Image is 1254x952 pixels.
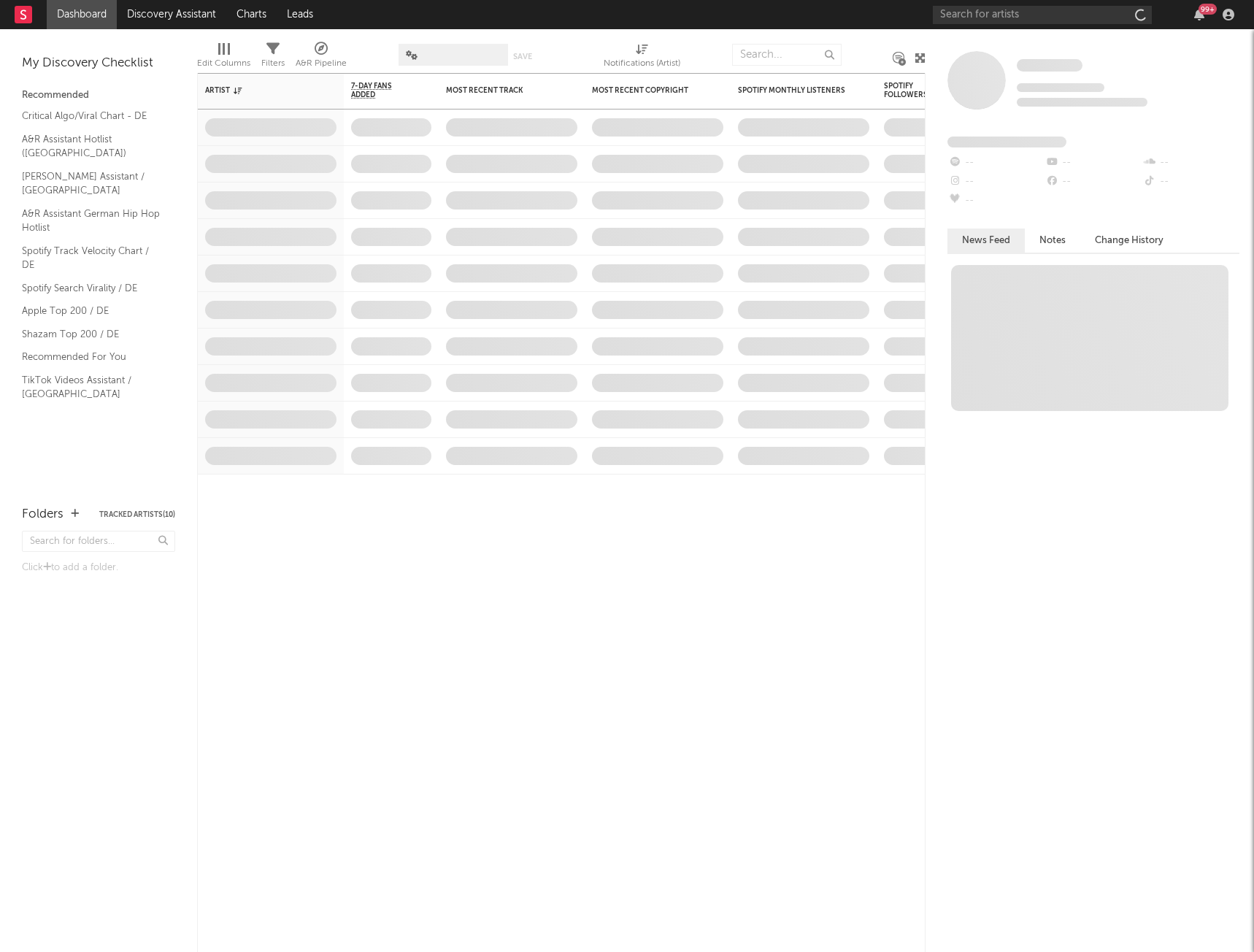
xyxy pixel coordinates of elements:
div: Edit Columns [197,55,250,72]
div: -- [947,172,1045,191]
a: Apple Top 200 / DE [22,303,161,319]
a: Recommended For You [22,349,161,365]
div: Notifications (Artist) [604,37,680,79]
div: -- [947,153,1045,172]
a: A&R Assistant German Hip Hop Hotlist [22,206,161,236]
button: 99+ [1194,9,1204,20]
div: Spotify Followers [884,82,935,99]
input: Search for artists [933,6,1152,24]
div: Edit Columns [197,37,250,79]
div: Most Recent Copyright [592,86,701,95]
div: -- [1045,153,1142,172]
span: 7-Day Fans Added [351,82,409,99]
a: Some Artist [1017,58,1082,73]
button: Change History [1080,229,1178,253]
span: Some Artist [1017,59,1082,72]
input: Search for folders... [22,531,175,552]
div: 99 + [1199,4,1217,15]
input: Search... [732,44,842,66]
a: Critical Algo/Viral Chart - DE [22,108,161,124]
div: Click to add a folder. [22,559,175,577]
div: Artist [205,86,315,95]
a: Spotify Track Velocity Chart / DE [22,243,161,273]
button: Tracked Artists(10) [99,511,175,518]
a: Spotify Search Virality / DE [22,280,161,296]
a: Shazam Top 200 / DE [22,326,161,342]
div: Recommended [22,87,175,104]
a: A&R Assistant Hotlist ([GEOGRAPHIC_DATA]) [22,131,161,161]
a: [PERSON_NAME] Assistant / [GEOGRAPHIC_DATA] [22,169,161,199]
div: -- [1142,172,1239,191]
div: Filters [261,55,285,72]
div: A&R Pipeline [296,37,347,79]
button: Notes [1025,229,1080,253]
span: 0 fans last week [1017,98,1147,107]
span: Tracking Since: [DATE] [1017,83,1104,92]
button: News Feed [947,229,1025,253]
a: TikTok Videos Assistant / [GEOGRAPHIC_DATA] [22,372,161,402]
div: My Discovery Checklist [22,55,175,72]
div: Filters [261,37,285,79]
div: Folders [22,506,64,523]
div: Notifications (Artist) [604,55,680,72]
div: Spotify Monthly Listeners [738,86,847,95]
div: Most Recent Track [446,86,555,95]
span: Fans Added by Platform [947,137,1066,147]
div: -- [1142,153,1239,172]
div: -- [1045,172,1142,191]
div: -- [947,191,1045,210]
div: A&R Pipeline [296,55,347,72]
button: Save [513,53,532,61]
